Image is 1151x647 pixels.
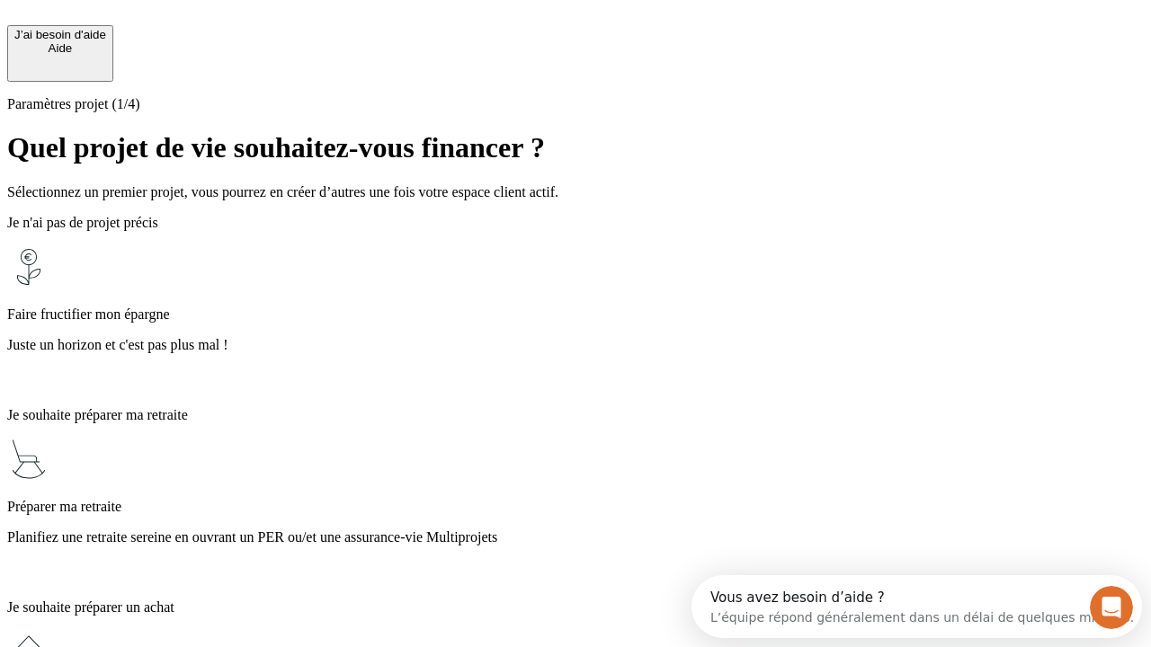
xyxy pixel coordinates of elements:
div: Aide [14,41,106,55]
span: Sélectionnez un premier projet, vous pourrez en créer d’autres une fois votre espace client actif. [7,184,558,199]
p: Je n'ai pas de projet précis [7,215,1144,231]
div: Vous avez besoin d’aide ? [19,15,442,30]
iframe: Intercom live chat [1090,586,1133,629]
div: J’ai besoin d'aide [14,28,106,41]
p: Planifiez une retraite sereine en ouvrant un PER ou/et une assurance-vie Multiprojets [7,529,1144,545]
div: Ouvrir le Messenger Intercom [7,7,495,57]
p: Préparer ma retraite [7,499,1144,515]
p: Juste un horizon et c'est pas plus mal ! [7,337,1144,353]
p: Paramètres projet (1/4) [7,96,1144,112]
p: Je souhaite préparer un achat [7,599,1144,616]
p: Je souhaite préparer ma retraite [7,407,1144,423]
p: Faire fructifier mon épargne [7,306,1144,323]
button: J’ai besoin d'aideAide [7,25,113,82]
div: L’équipe répond généralement dans un délai de quelques minutes. [19,30,442,49]
iframe: Intercom live chat discovery launcher [691,575,1142,638]
h1: Quel projet de vie souhaitez-vous financer ? [7,131,1144,164]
